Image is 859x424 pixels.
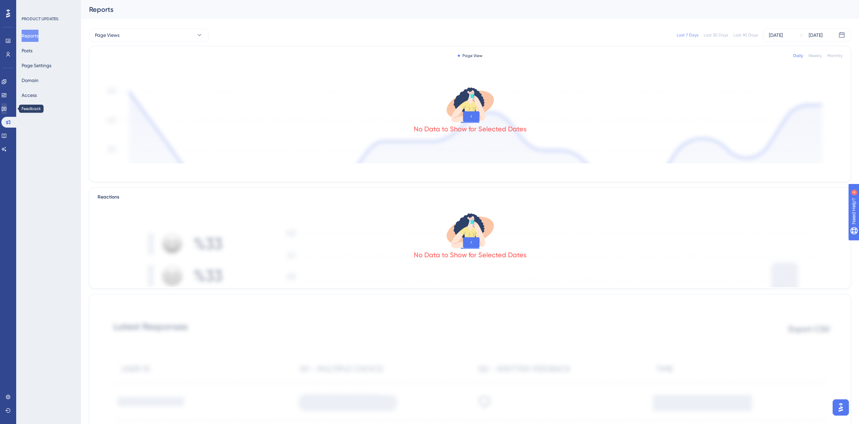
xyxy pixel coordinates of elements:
[22,74,38,86] button: Domain
[95,31,119,39] span: Page Views
[98,193,842,201] div: Reactions
[16,2,42,10] span: Need Help?
[458,53,482,58] div: Page View
[831,397,851,418] iframe: UserGuiding AI Assistant Launcher
[22,45,32,57] button: Posts
[769,31,783,39] div: [DATE]
[414,250,527,260] div: No Data to Show for Selected Dates
[733,32,758,38] div: Last 90 Days
[808,53,822,58] div: Weekly
[22,89,37,101] button: Access
[22,59,51,72] button: Page Settings
[89,28,209,42] button: Page Views
[22,30,38,42] button: Reports
[793,53,803,58] div: Daily
[809,31,823,39] div: [DATE]
[677,32,698,38] div: Last 7 Days
[827,53,842,58] div: Monthly
[89,5,834,14] div: Reports
[704,32,728,38] div: Last 30 Days
[47,3,49,9] div: 4
[414,124,527,134] div: No Data to Show for Selected Dates
[22,16,58,22] div: PRODUCT UPDATES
